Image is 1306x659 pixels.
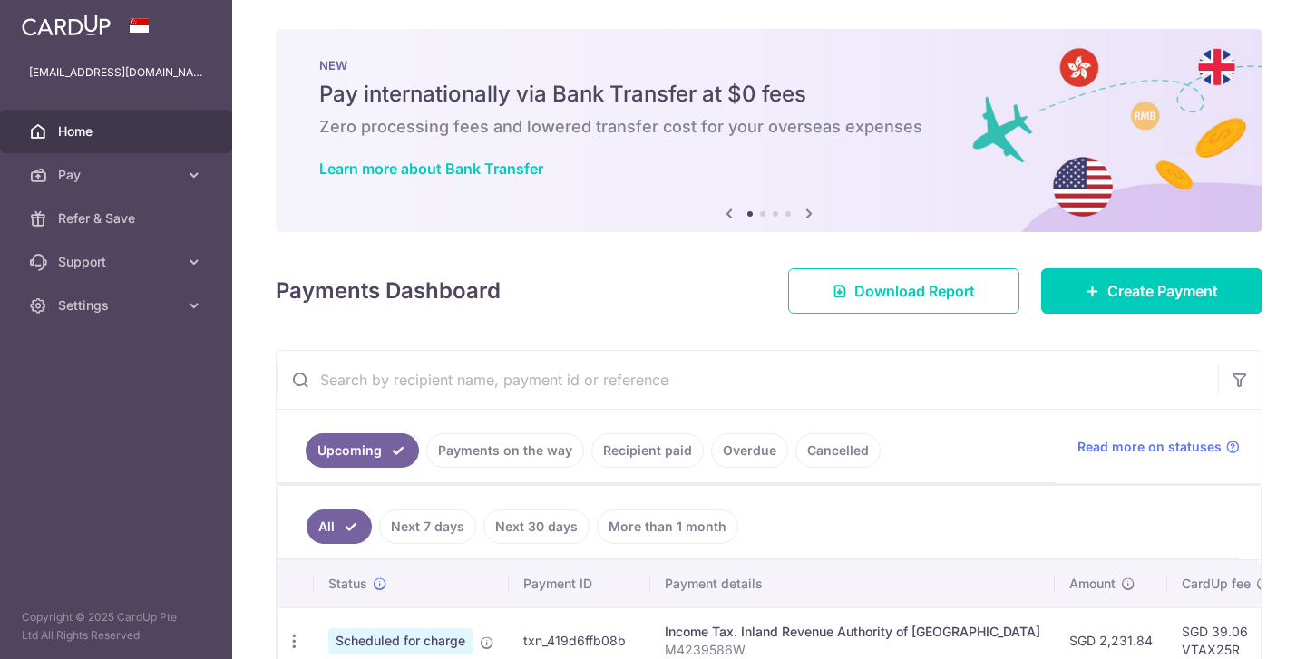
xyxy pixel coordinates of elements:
a: Download Report [788,268,1019,314]
p: M4239586W [665,641,1040,659]
div: Income Tax. Inland Revenue Authority of [GEOGRAPHIC_DATA] [665,623,1040,641]
span: Refer & Save [58,209,178,228]
span: Home [58,122,178,141]
a: Recipient paid [591,433,704,468]
span: Read more on statuses [1077,438,1222,456]
span: Support [58,253,178,271]
a: All [307,509,372,544]
a: More than 1 month [597,509,738,544]
span: Create Payment [1107,280,1218,302]
span: Settings [58,296,178,315]
p: NEW [319,58,1219,73]
a: Upcoming [306,433,419,468]
span: Pay [58,166,178,184]
span: Status [328,575,367,593]
input: Search by recipient name, payment id or reference [277,351,1218,409]
span: Scheduled for charge [328,628,473,654]
p: [EMAIL_ADDRESS][DOMAIN_NAME] [29,63,203,82]
span: CardUp fee [1182,575,1251,593]
a: Overdue [711,433,788,468]
a: Payments on the way [426,433,584,468]
a: Read more on statuses [1077,438,1240,456]
a: Next 7 days [379,509,476,544]
a: Cancelled [795,433,881,468]
img: Bank transfer banner [276,29,1262,232]
span: Download Report [854,280,975,302]
h5: Pay internationally via Bank Transfer at $0 fees [319,80,1219,109]
h4: Payments Dashboard [276,275,501,307]
iframe: Opens a widget where you can find more information [1189,605,1288,650]
a: Create Payment [1041,268,1262,314]
img: CardUp [22,15,111,36]
th: Payment details [650,560,1055,607]
th: Payment ID [509,560,650,607]
a: Next 30 days [483,509,590,544]
a: Learn more about Bank Transfer [319,160,543,178]
span: Amount [1069,575,1116,593]
h6: Zero processing fees and lowered transfer cost for your overseas expenses [319,116,1219,138]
